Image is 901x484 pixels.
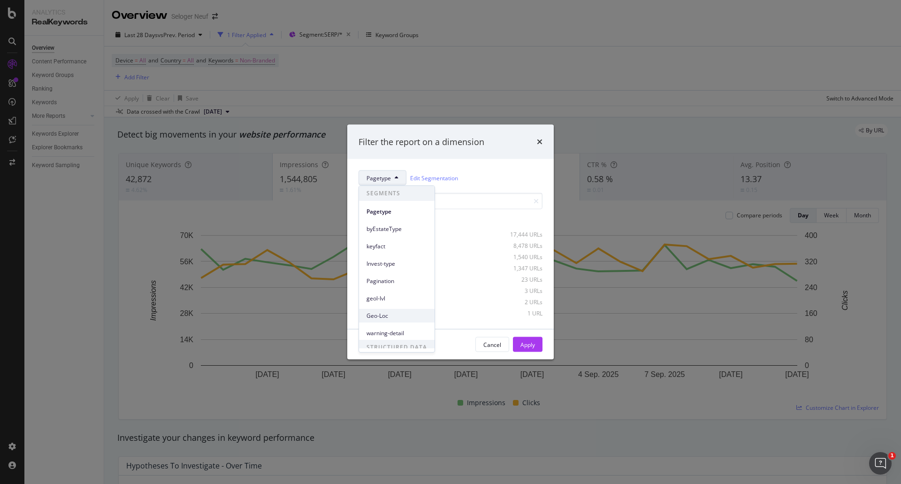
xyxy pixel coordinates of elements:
[513,337,542,352] button: Apply
[367,260,427,268] span: Invest-type
[475,337,509,352] button: Cancel
[496,230,542,238] div: 17,444 URLs
[496,286,542,294] div: 3 URLs
[496,275,542,283] div: 23 URLs
[537,136,542,148] div: times
[496,309,542,317] div: 1 URL
[410,173,458,183] a: Edit Segmentation
[888,452,896,460] span: 1
[367,242,427,251] span: keyfact
[367,277,427,285] span: Pagination
[869,452,892,475] iframe: Intercom live chat
[496,264,542,272] div: 1,347 URLs
[359,170,406,185] button: Pagetype
[359,186,435,201] span: SEGMENTS
[367,207,427,216] span: Pagetype
[367,312,427,320] span: Geo-Loc
[520,340,535,348] div: Apply
[367,329,427,338] span: warning-detail
[496,241,542,249] div: 8,478 URLs
[359,193,542,209] input: Search
[367,225,427,233] span: byEstateType
[367,174,391,182] span: Pagetype
[483,340,501,348] div: Cancel
[367,294,427,303] span: geol-lvl
[496,253,542,261] div: 1,540 URLs
[359,217,542,225] div: Select all data available
[496,298,542,306] div: 2 URLs
[359,136,484,148] div: Filter the report on a dimension
[359,340,435,355] span: STRUCTURED DATA
[347,124,554,360] div: modal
